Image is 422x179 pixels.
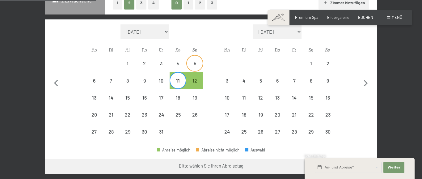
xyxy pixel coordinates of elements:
div: 10 [154,78,169,94]
div: Sat Nov 08 2025 [303,72,319,89]
div: Abreise nicht möglich [286,106,302,123]
div: Wed Oct 29 2025 [119,123,136,140]
span: Bildergalerie [327,15,349,20]
div: 12 [253,95,268,111]
div: Wed Oct 01 2025 [119,55,136,72]
div: Tue Nov 04 2025 [236,72,252,89]
div: 29 [303,129,319,145]
div: Abreise nicht möglich [136,55,153,72]
div: 18 [236,112,252,128]
div: 3 [154,61,169,76]
div: Sat Oct 25 2025 [170,106,186,123]
div: Tue Nov 11 2025 [236,89,252,106]
div: Abreise nicht möglich [319,72,336,89]
button: Weiter [383,162,404,173]
div: Abreise möglich [186,72,203,89]
div: Abreise nicht möglich [103,123,119,140]
div: 11 [170,78,186,94]
div: 11 [236,95,252,111]
div: Tue Nov 18 2025 [236,106,252,123]
div: Sat Oct 11 2025 [170,72,186,89]
div: Abreise möglich [170,72,186,89]
div: Abreise nicht möglich [153,123,170,140]
div: 16 [320,95,335,111]
div: Wed Nov 05 2025 [252,72,269,89]
div: Wed Nov 12 2025 [252,89,269,106]
div: Abreise nicht möglich [153,89,170,106]
abbr: Donnerstag [142,47,147,52]
div: Abreise nicht möglich [119,123,136,140]
div: Abreise nicht möglich [196,148,239,152]
div: Abreise nicht möglich [219,72,235,89]
div: 26 [187,112,202,128]
div: Abreise nicht möglich [186,106,203,123]
div: Fri Oct 17 2025 [153,89,170,106]
div: Abreise nicht möglich [236,89,252,106]
div: 20 [270,112,285,128]
div: 21 [286,112,302,128]
div: Auswahl [245,148,265,152]
div: 18 [170,95,186,111]
div: Sat Nov 15 2025 [303,89,319,106]
div: 19 [187,95,202,111]
span: Schnellanfrage [305,154,326,158]
div: Abreise nicht möglich [236,106,252,123]
div: Abreise nicht möglich [269,123,286,140]
div: 10 [219,95,235,111]
div: 6 [270,78,285,94]
div: 16 [137,95,152,111]
div: Abreise nicht möglich [286,89,302,106]
div: Abreise nicht möglich [86,123,103,140]
div: Sun Oct 05 2025 [186,55,203,72]
div: Abreise nicht möglich [303,55,319,72]
div: Sat Nov 01 2025 [303,55,319,72]
div: Sun Oct 26 2025 [186,106,203,123]
div: Fri Oct 31 2025 [153,123,170,140]
div: Fri Oct 03 2025 [153,55,170,72]
abbr: Dienstag [109,47,113,52]
div: Abreise nicht möglich [219,106,235,123]
div: Abreise nicht möglich [86,72,103,89]
div: 25 [236,129,252,145]
abbr: Samstag [176,47,180,52]
div: 13 [270,95,285,111]
div: Abreise nicht möglich [319,106,336,123]
div: Sun Oct 19 2025 [186,89,203,106]
div: Wed Oct 15 2025 [119,89,136,106]
div: Thu Oct 09 2025 [136,72,153,89]
abbr: Freitag [292,47,296,52]
div: 2 [137,61,152,76]
div: 19 [253,112,268,128]
div: Abreise nicht möglich [303,89,319,106]
abbr: Montag [224,47,230,52]
span: Menü [392,15,402,20]
div: 1 [120,61,135,76]
div: 1 [303,61,319,76]
div: 17 [219,112,235,128]
div: Mon Nov 10 2025 [219,89,235,106]
div: Abreise nicht möglich [119,106,136,123]
div: Abreise nicht möglich [219,123,235,140]
div: Bitte wählen Sie Ihren Abreisetag [179,163,243,169]
div: Sun Nov 16 2025 [319,89,336,106]
div: Abreise nicht möglich [136,106,153,123]
div: Abreise nicht möglich [119,72,136,89]
abbr: Dienstag [242,47,246,52]
div: Thu Oct 30 2025 [136,123,153,140]
div: 24 [219,129,235,145]
div: 13 [87,95,102,111]
div: 30 [137,129,152,145]
div: Abreise nicht möglich [119,55,136,72]
abbr: Sonntag [192,47,197,52]
div: Abreise nicht möglich [136,123,153,140]
div: Abreise nicht möglich [252,72,269,89]
div: 5 [253,78,268,94]
div: Tue Oct 28 2025 [103,123,119,140]
div: Abreise nicht möglich [286,72,302,89]
div: Wed Nov 19 2025 [252,106,269,123]
div: Sun Nov 30 2025 [319,123,336,140]
div: 14 [286,95,302,111]
div: Abreise nicht möglich [153,72,170,89]
div: Abreise nicht möglich [186,89,203,106]
div: Abreise nicht möglich [186,55,203,72]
